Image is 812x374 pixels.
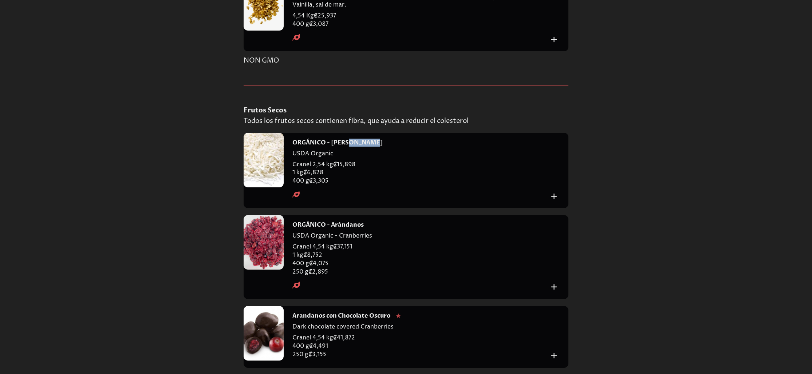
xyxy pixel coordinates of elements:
p: Todos los frutos secos contienen fibra, que ayuda a reducir el colesterol [244,116,568,126]
p: 400 g ₡ 4,075 [292,259,548,268]
h2: NON GMO [244,56,568,65]
h3: Frutos Secos [244,106,568,115]
p: 400 g ₡ 3,087 [292,20,548,28]
button: Add to cart [548,281,560,293]
p: USDA Organic - Cranberries [292,232,548,243]
button: Add to cart [548,350,560,361]
p: 1 kg ₡ 6,828 [292,168,548,177]
p: Granel 4,54 kg ₡ 37,151 [292,243,548,251]
button: Add to cart [548,191,560,202]
button: Add to cart [548,34,560,45]
p: 1 kg ₡ 8,752 [292,251,548,259]
p: 4,54 Kg ₡ 25,937 [292,12,548,20]
p: 400 g ₡ 4,491 [292,342,548,350]
p: Granel 4,54 kg ₡ 41,872 [292,334,548,342]
h4: ORGÁNICO - Arándanos [292,221,364,229]
p: USDA Organic [292,150,548,160]
p: Granel 2,54 kg ₡ 15,898 [292,160,548,169]
p: 250 g ₡ 3,155 [292,350,548,359]
p: Dark chocolate covered Cranberries [292,323,548,334]
h4: ORGÁNICO - [PERSON_NAME] [292,139,383,147]
p: 400 g ₡ 3,305 [292,177,548,185]
h4: Arandanos con Chocolate Oscuro [292,312,390,320]
p: 250 g ₡ 2,895 [292,268,548,276]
